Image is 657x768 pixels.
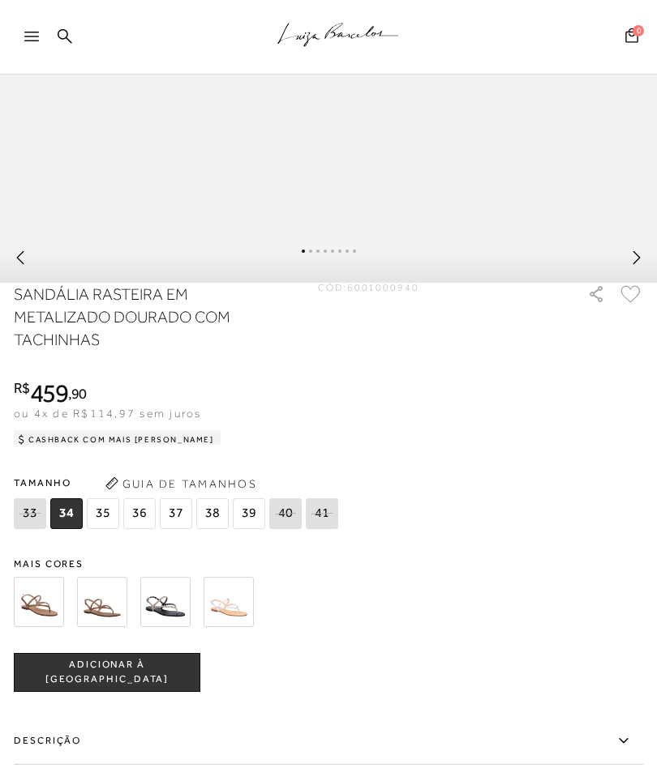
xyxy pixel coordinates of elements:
[160,498,192,529] span: 37
[140,577,191,627] img: SANDÁLIA RASTEIRA EM COURO OFF WHITE COM TACHINHAS
[77,577,127,627] img: SANDÁLIA RASTEIRA EM COURO CASTANHO COM TACHINHAS
[68,386,87,401] i: ,
[14,407,201,420] span: ou 4x de R$114,97 sem juros
[30,378,68,407] span: 459
[71,385,87,402] span: 90
[318,283,419,292] div: CÓD:
[87,498,119,529] span: 35
[204,577,254,627] img: SANDÁLIA RASTEIRA EM COURO PRATA COM TACHINHAS
[620,27,643,49] button: 0
[14,471,342,495] span: Tamanho
[196,498,229,529] span: 38
[306,498,338,529] span: 41
[14,381,30,395] i: R$
[14,653,200,692] button: ADICIONAR À [GEOGRAPHIC_DATA]
[14,430,221,450] div: Cashback com Mais [PERSON_NAME]
[14,283,288,351] h1: SANDÁLIA RASTEIRA EM METALIZADO DOURADO COM TACHINHAS
[269,498,302,529] span: 40
[347,282,419,293] span: 6001000940
[14,498,46,529] span: 33
[15,658,200,686] span: ADICIONAR À [GEOGRAPHIC_DATA]
[633,25,644,36] span: 0
[14,577,64,627] img: SANDÁLIA RASTEIRA EM COURO CARAMELO COM TACHINHAS
[233,498,265,529] span: 39
[100,471,262,497] button: Guia de Tamanhos
[123,498,156,529] span: 36
[14,718,643,765] label: Descrição
[50,498,83,529] span: 34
